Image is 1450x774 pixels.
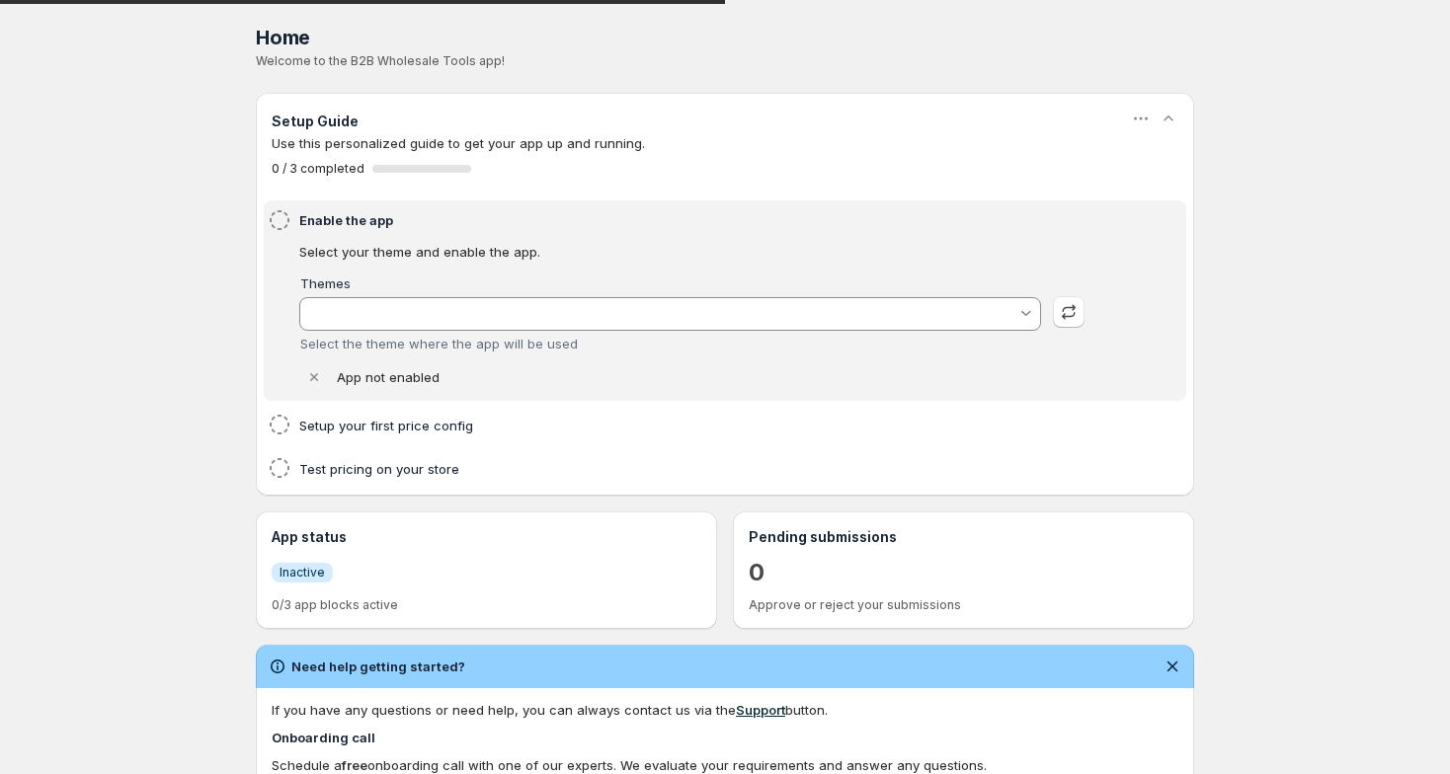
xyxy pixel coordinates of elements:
p: Use this personalized guide to get your app up and running. [272,133,1178,153]
span: Home [256,26,310,49]
h4: Onboarding call [272,728,1178,747]
h3: Setup Guide [272,112,359,131]
h3: App status [272,527,701,547]
h4: Setup your first price config [299,416,1090,435]
h4: Enable the app [299,210,1090,230]
p: App not enabled [337,367,440,387]
h2: Need help getting started? [291,657,465,676]
button: Dismiss notification [1159,653,1186,680]
a: Support [736,702,785,718]
p: Welcome to the B2B Wholesale Tools app! [256,53,1194,69]
b: free [342,757,367,773]
label: Themes [300,275,351,291]
div: Select the theme where the app will be used [300,336,1042,351]
a: 0 [749,557,765,588]
div: If you have any questions or need help, you can always contact us via the button. [272,700,1178,720]
h4: Test pricing on your store [299,459,1090,479]
p: Select your theme and enable the app. [299,242,1085,262]
h3: Pending submissions [749,527,1178,547]
p: Approve or reject your submissions [749,597,1178,613]
p: 0/3 app blocks active [272,597,701,613]
span: 0 / 3 completed [272,161,364,177]
span: Inactive [280,565,325,580]
a: InfoInactive [272,562,333,582]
